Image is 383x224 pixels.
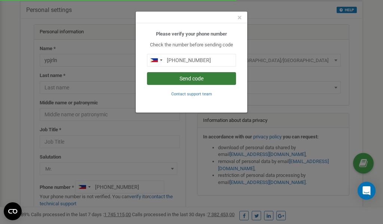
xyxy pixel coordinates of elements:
[171,92,212,96] small: Contact support team
[147,54,236,67] input: 0905 123 4567
[358,182,376,200] div: Open Intercom Messenger
[238,13,242,22] span: ×
[147,42,236,49] p: Check the number before sending code
[238,14,242,22] button: Close
[147,54,165,66] div: Telephone country code
[171,91,212,96] a: Contact support team
[4,202,22,220] button: Open CMP widget
[147,72,236,85] button: Send code
[156,31,227,37] b: Please verify your phone number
